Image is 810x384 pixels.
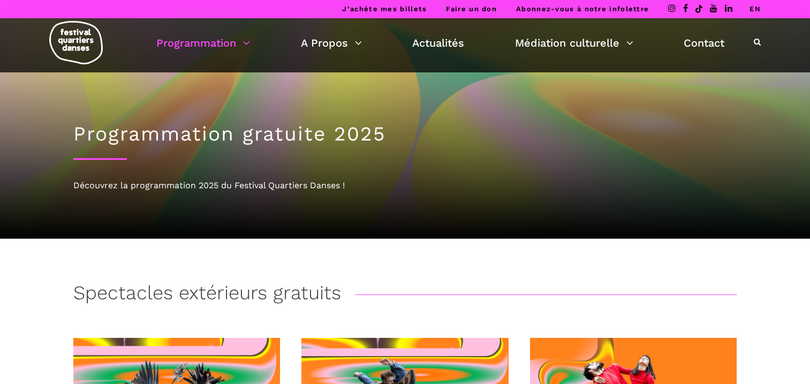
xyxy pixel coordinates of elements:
[446,5,497,13] a: Faire un don
[516,5,649,13] a: Abonnez-vous à notre infolettre
[684,34,724,52] a: Contact
[49,21,103,64] img: logo-fqd-med
[412,34,464,52] a: Actualités
[750,5,761,13] a: EN
[301,34,362,52] a: A Propos
[73,282,341,308] h3: Spectacles extérieurs gratuits
[73,122,737,146] h1: Programmation gratuite 2025
[156,34,250,52] a: Programmation
[342,5,427,13] a: J’achète mes billets
[73,179,737,193] div: Découvrez la programmation 2025 du Festival Quartiers Danses !
[515,34,633,52] a: Médiation culturelle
